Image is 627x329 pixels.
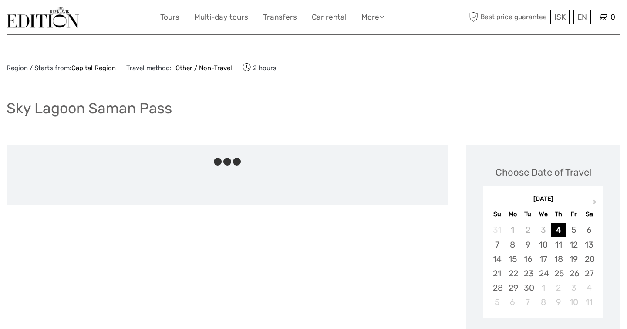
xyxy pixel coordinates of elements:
[7,99,172,117] h1: Sky Lagoon Saman Pass
[505,281,520,295] div: Choose Monday, September 29th, 2025
[505,266,520,281] div: Choose Monday, September 22nd, 2025
[609,13,617,21] span: 0
[520,252,536,266] div: Choose Tuesday, September 16th, 2025
[581,223,597,237] div: Choose Saturday, September 6th, 2025
[489,208,505,220] div: Su
[520,281,536,295] div: Choose Tuesday, September 30th, 2025
[71,64,116,72] a: Capital Region
[126,61,232,74] span: Travel method:
[536,266,551,281] div: Choose Wednesday, September 24th, 2025
[566,208,581,220] div: Fr
[551,237,566,252] div: Choose Thursday, September 11th, 2025
[520,208,536,220] div: Tu
[536,223,551,237] div: Not available Wednesday, September 3rd, 2025
[551,266,566,281] div: Choose Thursday, September 25th, 2025
[551,208,566,220] div: Th
[361,11,384,24] a: More
[581,266,597,281] div: Choose Saturday, September 27th, 2025
[566,281,581,295] div: Choose Friday, October 3rd, 2025
[467,10,549,24] span: Best price guarantee
[243,61,276,74] span: 2 hours
[520,237,536,252] div: Choose Tuesday, September 9th, 2025
[551,281,566,295] div: Choose Thursday, October 2nd, 2025
[566,237,581,252] div: Choose Friday, September 12th, 2025
[573,10,591,24] div: EN
[581,252,597,266] div: Choose Saturday, September 20th, 2025
[496,166,591,179] div: Choose Date of Travel
[505,208,520,220] div: Mo
[581,237,597,252] div: Choose Saturday, September 13th, 2025
[160,11,179,24] a: Tours
[7,64,116,73] span: Region / Starts from:
[505,223,520,237] div: Not available Monday, September 1st, 2025
[536,252,551,266] div: Choose Wednesday, September 17th, 2025
[551,295,566,309] div: Choose Thursday, October 9th, 2025
[312,11,347,24] a: Car rental
[489,281,505,295] div: Choose Sunday, September 28th, 2025
[581,281,597,295] div: Choose Saturday, October 4th, 2025
[551,252,566,266] div: Choose Thursday, September 18th, 2025
[489,266,505,281] div: Choose Sunday, September 21st, 2025
[566,223,581,237] div: Choose Friday, September 5th, 2025
[566,266,581,281] div: Choose Friday, September 26th, 2025
[536,295,551,309] div: Choose Wednesday, October 8th, 2025
[489,223,505,237] div: Not available Sunday, August 31st, 2025
[566,295,581,309] div: Choose Friday, October 10th, 2025
[263,11,297,24] a: Transfers
[489,295,505,309] div: Choose Sunday, October 5th, 2025
[520,266,536,281] div: Choose Tuesday, September 23rd, 2025
[588,197,602,211] button: Next Month
[551,223,566,237] div: Choose Thursday, September 4th, 2025
[7,7,79,28] img: The Reykjavík Edition
[536,208,551,220] div: We
[505,237,520,252] div: Choose Monday, September 8th, 2025
[566,252,581,266] div: Choose Friday, September 19th, 2025
[554,13,566,21] span: ISK
[486,223,600,309] div: month 2025-09
[172,64,232,72] a: Other / Non-Travel
[489,237,505,252] div: Choose Sunday, September 7th, 2025
[536,281,551,295] div: Choose Wednesday, October 1st, 2025
[505,252,520,266] div: Choose Monday, September 15th, 2025
[483,195,603,204] div: [DATE]
[520,295,536,309] div: Choose Tuesday, October 7th, 2025
[581,208,597,220] div: Sa
[489,252,505,266] div: Choose Sunday, September 14th, 2025
[505,295,520,309] div: Choose Monday, October 6th, 2025
[536,237,551,252] div: Choose Wednesday, September 10th, 2025
[194,11,248,24] a: Multi-day tours
[520,223,536,237] div: Not available Tuesday, September 2nd, 2025
[581,295,597,309] div: Choose Saturday, October 11th, 2025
